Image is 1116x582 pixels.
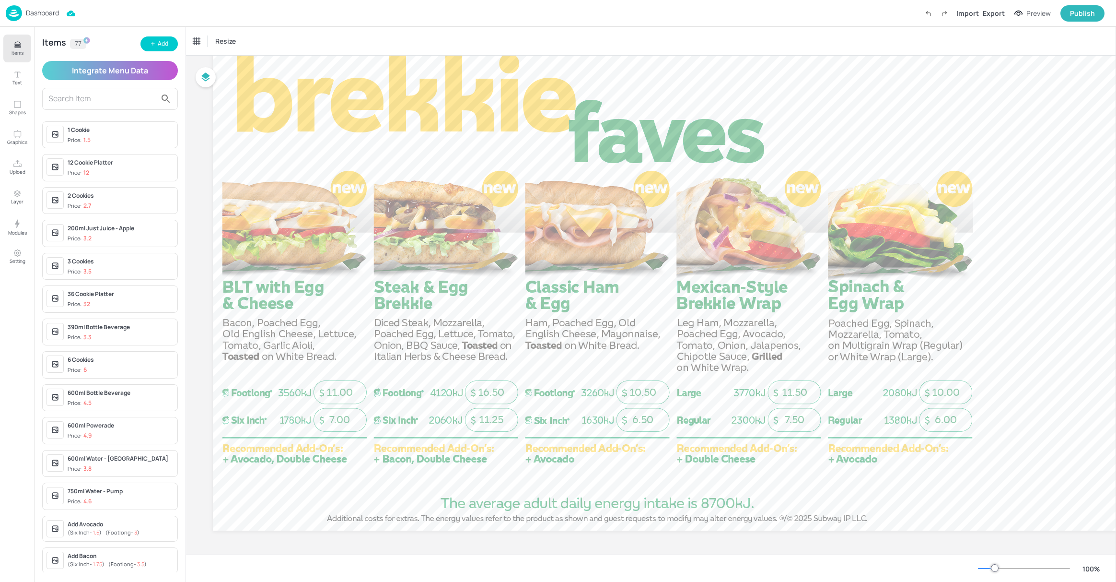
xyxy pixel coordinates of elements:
[1009,6,1057,21] button: Preview
[26,10,59,16] p: Dashboard
[932,386,960,399] span: 10.00
[11,198,23,205] p: Layer
[158,39,168,48] div: Add
[213,36,238,46] span: Resize
[8,229,27,236] p: Modules
[68,202,91,210] div: Price:
[93,529,99,536] span: 1.5
[920,5,936,22] label: Undo (Ctrl + Z)
[326,386,353,399] span: 11.00
[629,386,656,399] span: 10.50
[83,367,87,373] p: 6
[3,243,31,271] button: Setting
[10,258,25,264] p: Setting
[68,126,174,134] div: 1 Cookie
[68,235,92,243] div: Price:
[42,61,178,80] button: Integrate Menu Data
[936,5,953,22] label: Redo (Ctrl + Y)
[68,257,174,266] div: 3 Cookies
[68,432,92,440] div: Price:
[12,49,23,56] p: Items
[479,414,503,426] span: 11.25
[1026,8,1051,19] div: Preview
[83,169,89,176] p: 12
[3,64,31,92] button: Text
[782,386,807,399] span: 11.50
[935,414,957,426] span: 6.00
[956,8,979,18] div: Import
[156,89,175,108] button: search
[68,300,90,309] div: Price:
[9,109,26,116] p: Shapes
[75,40,81,47] p: 77
[632,414,653,426] span: 6.50
[83,334,92,341] p: 3.3
[68,487,174,496] div: 750ml Water - Pump
[68,498,92,506] div: Price:
[68,421,174,430] div: 600ml Powerade
[68,323,174,332] div: 390ml Bottle Beverage
[68,529,102,536] span: ( Six Inch - )
[68,333,92,342] div: Price:
[68,191,174,200] div: 2 Cookies
[68,290,174,298] div: 36 Cookie Platter
[68,169,89,177] div: Price:
[83,268,92,275] p: 3.5
[68,389,174,397] div: 600ml Bottle Beverage
[68,268,92,276] div: Price:
[68,136,91,144] div: Price:
[68,366,87,374] div: Price:
[983,8,1005,18] div: Export
[48,91,156,107] input: Search Item
[3,124,31,152] button: Graphics
[1070,8,1095,19] div: Publish
[137,560,144,568] span: 3.5
[10,168,25,175] p: Upload
[68,520,174,529] div: Add Avocado
[68,399,92,407] div: Price:
[83,235,92,242] p: 3.2
[68,560,105,568] span: ( Six Inch - )
[83,432,92,439] p: 4.9
[12,79,22,86] p: Text
[68,465,92,473] div: Price:
[83,202,91,209] p: 2.7
[42,39,66,48] div: Items
[68,552,174,560] div: Add Bacon
[3,154,31,181] button: Upload
[1080,564,1103,574] div: 100 %
[105,529,139,536] span: ( Footlong - )
[134,529,137,536] span: 3
[68,158,174,167] div: 12 Cookie Platter
[329,414,350,426] span: 7.00
[478,386,504,399] span: 16.50
[3,213,31,241] button: Modules
[785,414,804,426] span: 7.50
[83,465,92,472] p: 3.8
[83,498,92,505] p: 4.6
[3,35,31,62] button: Items
[68,224,174,233] div: 200ml Just Juice - Apple
[68,454,174,463] div: 600ml Water - [GEOGRAPHIC_DATA]
[3,183,31,211] button: Layer
[1060,5,1104,22] button: Publish
[93,560,102,568] span: 1.75
[7,139,27,145] p: Graphics
[3,94,31,122] button: Shapes
[68,356,174,364] div: 6 Cookies
[83,137,91,143] p: 1.5
[83,400,92,406] p: 4.5
[6,5,22,21] img: logo-86c26b7e.jpg
[140,36,178,51] button: Add
[83,301,90,308] p: 32
[108,560,147,568] span: ( Footlong - )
